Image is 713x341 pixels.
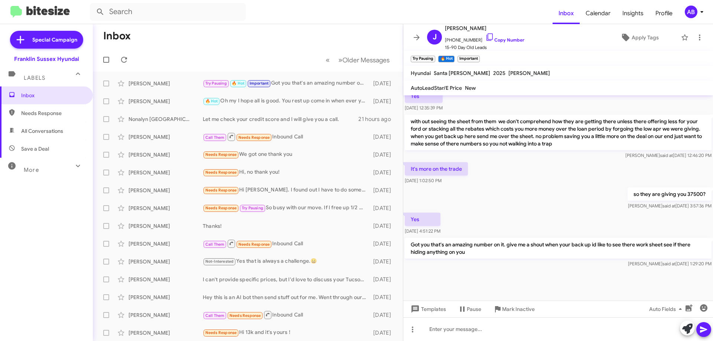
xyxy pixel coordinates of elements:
span: [DATE] 12:35:39 PM [405,105,443,111]
span: Santa [PERSON_NAME] [434,70,490,76]
div: Oh my I hope all is good. You rest up come in when ever you are feeling better [203,97,369,105]
h1: Inbox [103,30,131,42]
span: [PERSON_NAME] [DATE] 12:46:20 PM [625,153,712,158]
div: [PERSON_NAME] [128,240,203,247]
span: Needs Response [238,242,270,247]
span: Calendar [580,3,616,24]
div: [DATE] [369,187,397,194]
span: Try Pausing [242,206,263,210]
small: Try Pausing [411,56,435,62]
button: Previous [321,52,334,68]
span: Needs Response [205,170,237,175]
div: [DATE] [369,222,397,230]
span: Needs Response [205,206,237,210]
span: Mark Inactive [502,302,535,316]
button: AB [678,6,705,18]
span: New [465,85,476,91]
span: [DATE] 4:51:22 PM [405,228,440,234]
div: Inbound Call [203,310,369,319]
small: 🔥 Hot [438,56,454,62]
p: with out seeing the sheet from them we don't comprehend how they are getting there unless there o... [405,115,712,150]
div: [DATE] [369,204,397,212]
span: Needs Response [238,135,270,140]
div: Nonalyn [GEOGRAPHIC_DATA] [128,115,203,123]
div: [PERSON_NAME] [128,80,203,87]
input: Search [90,3,246,21]
div: [PERSON_NAME] [128,222,203,230]
p: so they are giving you 37500? [628,187,712,201]
span: Not-Interested [205,259,234,264]
span: Profile [649,3,678,24]
div: [PERSON_NAME] [128,151,203,158]
div: [PERSON_NAME] [128,133,203,141]
span: » [338,55,342,65]
button: Next [334,52,394,68]
div: [PERSON_NAME] [128,294,203,301]
span: Call Them [205,313,225,318]
span: Labels [24,75,45,81]
nav: Page navigation example [322,52,394,68]
div: I can't provide specific prices, but I'd love to discuss your Tucson further. Let's set up an app... [203,276,369,283]
p: Yes [405,89,443,103]
div: [DATE] [369,151,397,158]
span: Needs Response [21,109,84,117]
span: 🔥 Hot [205,99,218,104]
span: said at [660,153,673,158]
a: Special Campaign [10,31,83,49]
a: Copy Number [485,37,524,43]
span: AutoLeadStar/E Price [411,85,462,91]
span: [PERSON_NAME] [DATE] 1:29:20 PM [628,261,712,266]
span: [DATE] 1:02:50 PM [405,178,442,183]
span: J [433,31,437,43]
span: said at [662,261,675,266]
div: Got you that's an amazing number on it. give me a shout when your back up id like to see there wo... [203,79,369,88]
div: Hi 13k and it's yours ! [203,328,369,337]
div: [DATE] [369,294,397,301]
div: [PERSON_NAME] [128,329,203,337]
div: We got one thank you [203,150,369,159]
span: Hyundai [411,70,431,76]
span: [PERSON_NAME] [DATE] 3:57:36 PM [628,203,712,209]
span: 🔥 Hot [232,81,244,86]
span: Insights [616,3,649,24]
button: Mark Inactive [487,302,541,316]
span: « [326,55,330,65]
div: [DATE] [369,80,397,87]
div: [DATE] [369,276,397,283]
div: [DATE] [369,240,397,247]
p: Yes [405,213,440,226]
span: Older Messages [342,56,390,64]
div: Hey this is an AI bot then send stuff out for me. Went through our whole inventory we got nothing... [203,294,369,301]
span: [PERSON_NAME] [445,24,524,33]
span: [PHONE_NUMBER] [445,33,524,44]
span: [PERSON_NAME] [508,70,550,76]
span: Needs Response [205,188,237,193]
div: [DATE] [369,258,397,265]
span: All Conversations [21,127,63,135]
span: Save a Deal [21,145,49,153]
span: Needs Response [205,330,237,335]
div: [DATE] [369,311,397,319]
button: Apply Tags [601,31,677,44]
div: Hi, no thank you! [203,168,369,177]
a: Inbox [553,3,580,24]
span: Special Campaign [32,36,77,43]
span: Auto Fields [649,302,685,316]
span: Needs Response [229,313,261,318]
div: Let me check your credit score and I will give you a call. [203,115,358,123]
div: [DATE] [369,133,397,141]
span: 2025 [493,70,505,76]
div: Franklin Sussex Hyundai [14,55,79,63]
div: [PERSON_NAME] [128,98,203,105]
span: Important [250,81,269,86]
span: Try Pausing [205,81,227,86]
p: It's more on the trade [405,162,468,176]
div: [PERSON_NAME] [128,276,203,283]
span: Templates [409,302,446,316]
div: [DATE] [369,98,397,105]
span: Call Them [205,242,225,247]
div: 21 hours ago [358,115,397,123]
div: Thanks! [203,222,369,230]
div: [DATE] [369,329,397,337]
